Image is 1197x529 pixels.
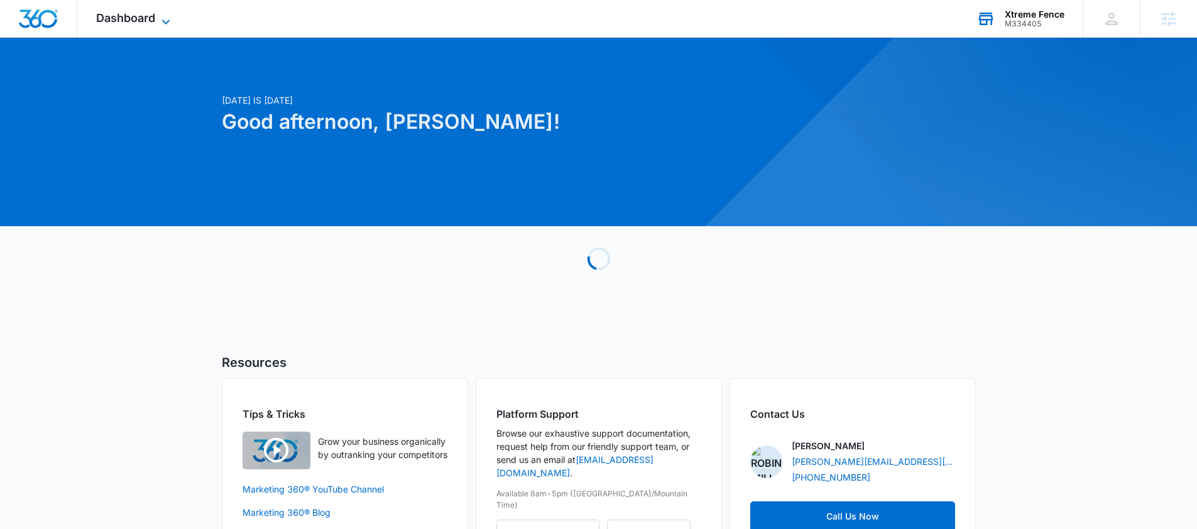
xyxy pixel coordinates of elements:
[1005,9,1064,19] div: account name
[243,506,447,519] a: Marketing 360® Blog
[243,483,447,496] a: Marketing 360® YouTube Channel
[792,439,865,452] p: [PERSON_NAME]
[318,435,447,461] p: Grow your business organically by outranking your competitors
[750,406,955,422] h2: Contact Us
[792,471,870,484] a: [PHONE_NUMBER]
[1005,19,1064,28] div: account id
[243,432,310,469] img: Quick Overview Video
[750,445,783,478] img: Robin Mills
[496,406,701,422] h2: Platform Support
[222,107,719,137] h1: Good afternoon, [PERSON_NAME]!
[222,353,976,372] h5: Resources
[792,455,955,468] a: [PERSON_NAME][EMAIL_ADDRESS][PERSON_NAME][DOMAIN_NAME]
[496,488,701,511] p: Available 8am-5pm ([GEOGRAPHIC_DATA]/Mountain Time)
[496,427,701,479] p: Browse our exhaustive support documentation, request help from our friendly support team, or send...
[96,11,155,25] span: Dashboard
[243,406,447,422] h2: Tips & Tricks
[222,94,719,107] p: [DATE] is [DATE]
